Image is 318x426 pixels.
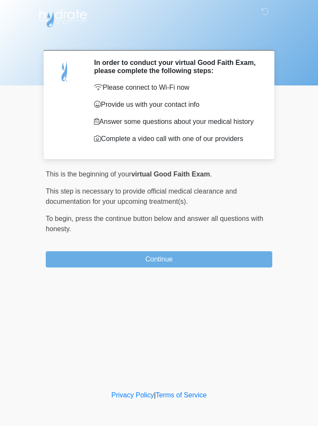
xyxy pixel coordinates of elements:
img: Agent Avatar [52,59,78,84]
a: Privacy Policy [112,391,154,399]
img: Hydrate IV Bar - Flagstaff Logo [37,6,88,28]
span: press the continue button below and answer all questions with honesty. [46,215,263,232]
span: . [210,170,212,178]
p: Complete a video call with one of our providers [94,134,259,144]
span: This is the beginning of your [46,170,131,178]
p: Provide us with your contact info [94,100,259,110]
p: Answer some questions about your medical history [94,117,259,127]
span: This step is necessary to provide official medical clearance and documentation for your upcoming ... [46,188,237,205]
h1: ‎ ‎ ‎ ‎ [39,31,279,47]
h2: In order to conduct your virtual Good Faith Exam, please complete the following steps: [94,59,259,75]
p: Please connect to Wi-Fi now [94,82,259,93]
span: To begin, [46,215,75,222]
button: Continue [46,251,272,267]
a: | [154,391,156,399]
a: Terms of Service [156,391,206,399]
strong: virtual Good Faith Exam [131,170,210,178]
